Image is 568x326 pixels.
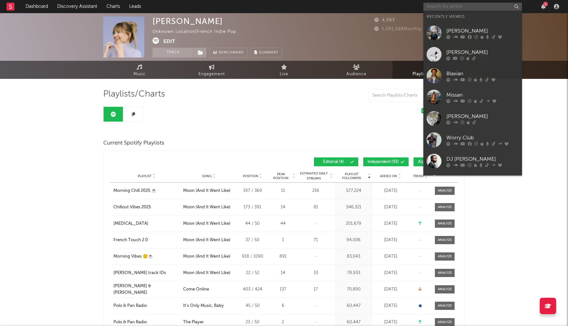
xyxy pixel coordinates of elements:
div: [DATE] [374,188,407,194]
span: Playlist [138,174,152,178]
div: 37 / 50 [238,237,267,244]
div: 14 [271,204,295,211]
a: Polo & Pan Radio [113,319,180,326]
button: Summary [251,48,282,58]
button: Edit [163,37,175,46]
span: Estimated Daily Streams [298,171,329,181]
a: [MEDICAL_DATA] [113,221,180,227]
div: 918 / 1090 [238,253,267,260]
div: [DATE] [374,286,407,293]
div: Moon (And It Went Like) [183,253,230,260]
div: 94,006 [336,237,371,244]
div: French Touch 2.0 [113,237,148,244]
a: Blaxian [423,65,522,86]
div: 17 [298,286,333,293]
div: [DATE] [374,204,407,211]
div: 11 [271,188,295,194]
div: [PERSON_NAME] [153,16,223,26]
div: 60,447 [336,303,371,309]
span: Playlists/Charts [413,70,445,78]
a: Morning Vibes 😌☕️ [113,253,180,260]
a: [PERSON_NAME] [423,22,522,44]
span: Summary [259,51,278,55]
span: Music [133,70,146,78]
span: Song [202,174,212,178]
div: DJ [PERSON_NAME] [446,155,519,163]
span: Independent ( 93 ) [367,160,399,164]
div: 1 [271,237,295,244]
a: Morning Chill 2025 ☕️ [113,188,180,194]
div: Morning Vibes 😌☕️ [113,253,153,260]
span: Trend [413,174,424,178]
a: [PERSON_NAME] [423,108,522,129]
a: [PERSON_NAME] & [PERSON_NAME] [113,283,180,296]
a: DJ [PERSON_NAME] [423,151,522,172]
span: Algorithmic ( 80 ) [418,160,448,164]
div: [DATE] [374,237,407,244]
a: Live [248,61,320,79]
a: [PERSON_NAME] [423,44,522,65]
div: 201,679 [336,221,371,227]
span: Playlist Followers [336,172,367,180]
div: Worry Club [446,134,519,142]
div: Moon (And It Went Like) [183,237,230,244]
div: [PERSON_NAME] [446,112,519,120]
span: Playlists/Charts [103,90,165,98]
div: 70,890 [336,286,371,293]
div: 71 [298,237,333,244]
div: 197 / 369 [238,188,267,194]
div: 44 / 50 [238,221,267,227]
a: PUBLIC HOUSE [423,172,522,193]
div: 23 / 50 [238,319,267,326]
div: Polo & Pan Radio [113,303,147,309]
div: 22 / 52 [238,270,267,276]
span: Engagement [199,70,225,78]
div: Moon (And It Went Like) [183,204,230,211]
div: 1 [543,2,548,7]
div: [MEDICAL_DATA] [113,221,148,227]
div: 577,224 [336,188,371,194]
div: 83,043 [336,253,371,260]
a: Playlists/Charts [392,61,465,79]
button: Independent(93) [363,157,409,166]
button: Algorithmic(80) [414,157,458,166]
button: Track [153,48,194,58]
a: Missan [423,86,522,108]
span: 1,081,588 Monthly Listeners [374,27,444,31]
div: Moon (And It Went Like) [183,188,230,194]
div: [DATE] [374,270,407,276]
div: 6 [271,303,295,309]
div: 45 / 50 [238,303,267,309]
div: 14 [271,270,295,276]
div: 81 [298,204,333,211]
input: Search for artists [423,3,522,11]
div: 78,933 [336,270,371,276]
a: Chillout Vibes 2025 [113,204,180,211]
div: 173 / 391 [238,204,267,211]
div: 891 [271,253,295,260]
span: 4,983 [374,18,395,22]
div: 403 / 424 [238,286,267,293]
div: Chillout Vibes 2025 [113,204,151,211]
div: 44 [271,221,295,227]
div: 33 [298,270,333,276]
div: It's Only Music, Baby [183,303,224,309]
a: Worry Club [423,129,522,151]
div: Morning Chill 2025 ☕️ [113,188,156,194]
div: The Player [183,319,204,326]
div: 2 [271,319,295,326]
span: Current Spotify Playlists [103,139,164,147]
span: Live [280,70,288,78]
a: Audience [320,61,392,79]
button: Editorial(4) [314,157,358,166]
div: [DATE] [374,253,407,260]
div: Blaxian [446,70,519,78]
div: [DATE] [374,303,407,309]
a: Engagement [176,61,248,79]
span: Position [243,174,258,178]
div: Polo & Pan Radio [113,319,147,326]
div: [PERSON_NAME] track IDs [113,270,166,276]
a: French Touch 2.0 [113,237,180,244]
div: 546,321 [336,204,371,211]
